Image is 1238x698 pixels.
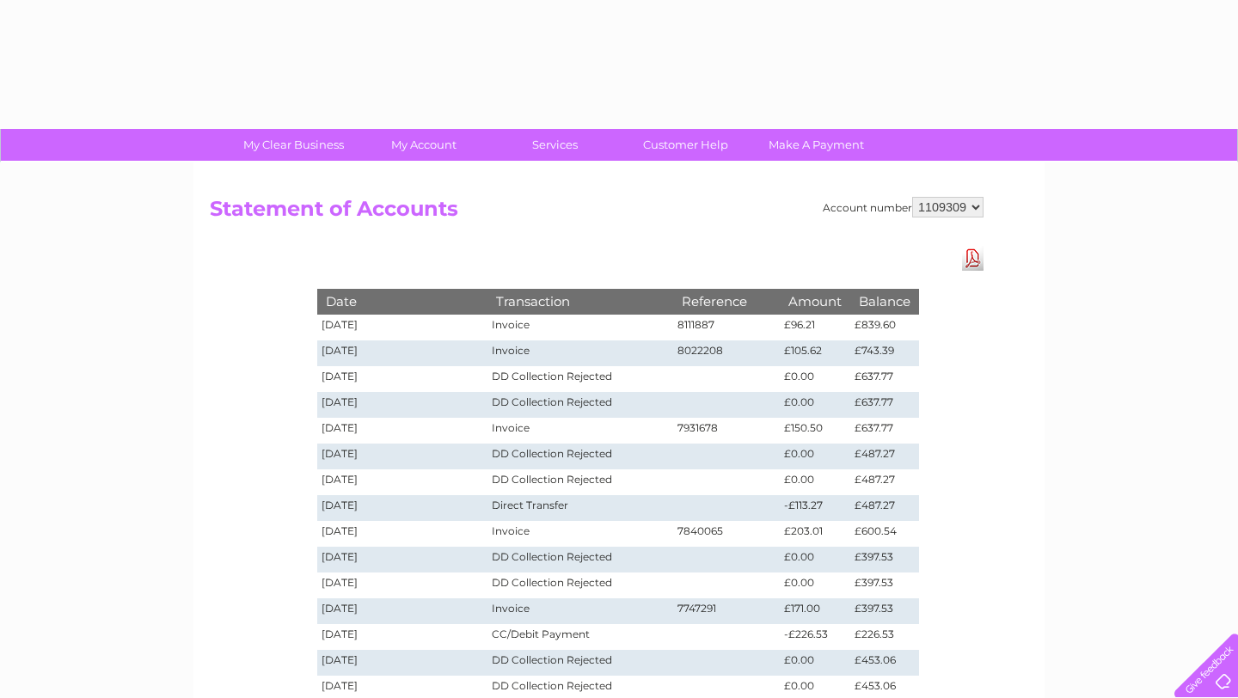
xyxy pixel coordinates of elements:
[850,495,919,521] td: £487.27
[780,495,850,521] td: -£113.27
[780,650,850,676] td: £0.00
[487,598,673,624] td: Invoice
[615,129,757,161] a: Customer Help
[487,650,673,676] td: DD Collection Rejected
[780,315,850,340] td: £96.21
[317,598,487,624] td: [DATE]
[850,340,919,366] td: £743.39
[317,572,487,598] td: [DATE]
[487,366,673,392] td: DD Collection Rejected
[850,289,919,314] th: Balance
[487,289,673,314] th: Transaction
[317,340,487,366] td: [DATE]
[317,624,487,650] td: [DATE]
[850,444,919,469] td: £487.27
[850,418,919,444] td: £637.77
[850,521,919,547] td: £600.54
[850,366,919,392] td: £637.77
[850,315,919,340] td: £839.60
[317,444,487,469] td: [DATE]
[487,444,673,469] td: DD Collection Rejected
[780,366,850,392] td: £0.00
[487,315,673,340] td: Invoice
[484,129,626,161] a: Services
[317,521,487,547] td: [DATE]
[487,624,673,650] td: CC/Debit Payment
[780,624,850,650] td: -£226.53
[487,521,673,547] td: Invoice
[317,650,487,676] td: [DATE]
[745,129,887,161] a: Make A Payment
[673,315,780,340] td: 8111887
[780,289,850,314] th: Amount
[780,418,850,444] td: £150.50
[487,340,673,366] td: Invoice
[317,392,487,418] td: [DATE]
[353,129,495,161] a: My Account
[673,418,780,444] td: 7931678
[780,444,850,469] td: £0.00
[673,289,780,314] th: Reference
[210,197,984,230] h2: Statement of Accounts
[850,469,919,495] td: £487.27
[317,495,487,521] td: [DATE]
[317,418,487,444] td: [DATE]
[850,650,919,676] td: £453.06
[850,572,919,598] td: £397.53
[317,547,487,572] td: [DATE]
[780,392,850,418] td: £0.00
[223,129,365,161] a: My Clear Business
[780,598,850,624] td: £171.00
[850,598,919,624] td: £397.53
[823,197,984,217] div: Account number
[317,289,487,314] th: Date
[850,392,919,418] td: £637.77
[317,366,487,392] td: [DATE]
[317,469,487,495] td: [DATE]
[317,315,487,340] td: [DATE]
[780,521,850,547] td: £203.01
[673,598,780,624] td: 7747291
[780,469,850,495] td: £0.00
[487,495,673,521] td: Direct Transfer
[487,392,673,418] td: DD Collection Rejected
[487,572,673,598] td: DD Collection Rejected
[780,340,850,366] td: £105.62
[487,547,673,572] td: DD Collection Rejected
[487,469,673,495] td: DD Collection Rejected
[780,572,850,598] td: £0.00
[673,340,780,366] td: 8022208
[850,624,919,650] td: £226.53
[780,547,850,572] td: £0.00
[850,547,919,572] td: £397.53
[962,246,984,271] a: Download Pdf
[487,418,673,444] td: Invoice
[673,521,780,547] td: 7840065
